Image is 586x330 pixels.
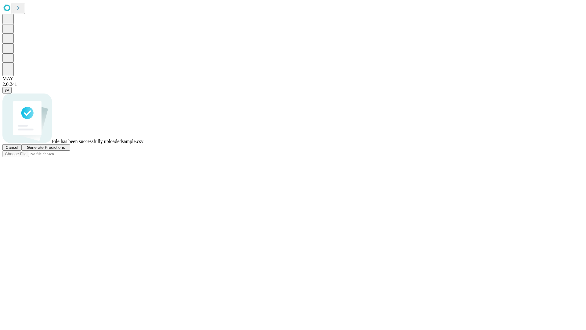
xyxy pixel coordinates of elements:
span: Generate Predictions [27,145,65,150]
button: @ [2,87,12,94]
div: MAY [2,76,584,82]
button: Generate Predictions [21,144,70,151]
span: sample.csv [122,139,143,144]
div: 2.0.241 [2,82,584,87]
span: File has been successfully uploaded [52,139,122,144]
button: Cancel [2,144,21,151]
span: Cancel [5,145,18,150]
span: @ [5,88,9,93]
